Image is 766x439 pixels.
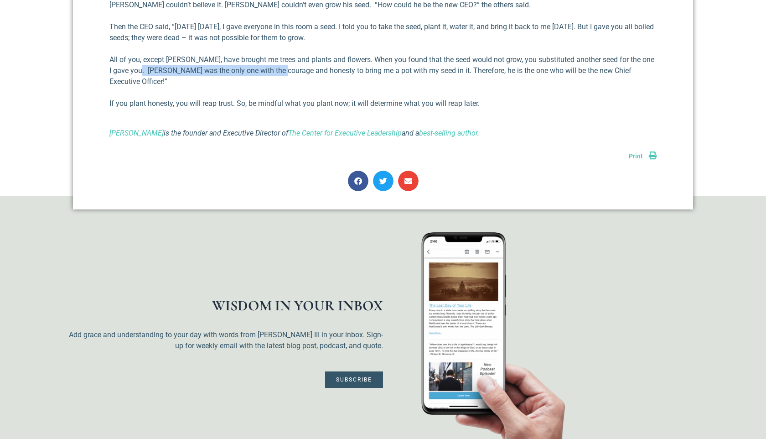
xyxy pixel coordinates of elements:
h1: WISDOM IN YOUR INBOX [68,298,383,313]
a: [PERSON_NAME] [109,129,164,137]
p: If you plant honesty, you will reap trust. So, be mindful what you plant now; it will determine w... [109,98,657,109]
span: Print [629,152,643,160]
i: is the founder and Executive Director of and a . [109,129,479,137]
span: Subscribe [336,377,372,382]
a: Print [629,152,657,160]
div: Share on twitter [373,171,393,191]
a: The Center for Executive Leadership [288,129,402,137]
div: Share on email [398,171,419,191]
p: All of you, except [PERSON_NAME], have brought me trees and plants and flowers. When you found th... [109,54,657,87]
p: Add grace and understanding to your day with words from [PERSON_NAME] III in your inbox. Sign-up ... [68,329,383,351]
a: Subscribe [325,371,383,388]
p: Then the CEO said, “[DATE] [DATE], I gave everyone in this room a seed. I told you to take the se... [109,21,657,43]
a: best-selling author [419,129,477,137]
div: Share on facebook [348,171,368,191]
